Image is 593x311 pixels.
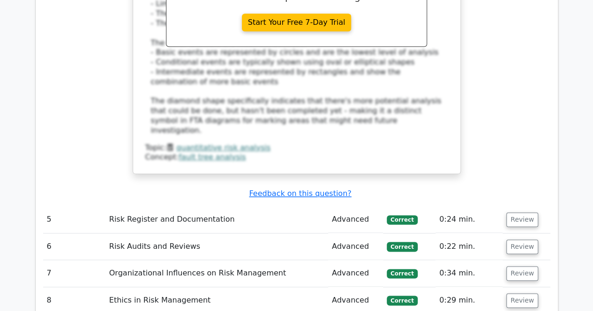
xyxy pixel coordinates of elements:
td: Advanced [328,206,383,233]
a: fault tree analysis [179,152,246,161]
a: Feedback on this question? [249,189,351,198]
td: 0:24 min. [435,206,503,233]
td: Risk Audits and Reviews [105,233,328,260]
td: Advanced [328,260,383,287]
button: Review [506,293,538,308]
td: 7 [43,260,105,287]
button: Review [506,239,538,254]
div: Concept: [145,152,448,162]
span: Correct [387,269,417,278]
div: Topic: [145,143,448,153]
td: Risk Register and Documentation [105,206,328,233]
a: Start Your Free 7-Day Trial [242,14,352,31]
td: 0:34 min. [435,260,503,287]
span: Correct [387,296,417,305]
button: Review [506,212,538,227]
td: 5 [43,206,105,233]
td: Organizational Influences on Risk Management [105,260,328,287]
button: Review [506,266,538,281]
td: 6 [43,233,105,260]
span: Correct [387,242,417,251]
span: Correct [387,215,417,224]
td: 0:22 min. [435,233,503,260]
a: quantitative risk analysis [176,143,270,152]
td: Advanced [328,233,383,260]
